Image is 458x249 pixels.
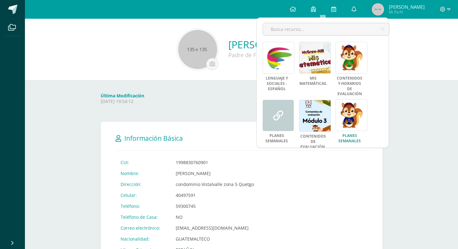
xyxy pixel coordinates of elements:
td: Correo electrónico: [116,222,171,233]
td: Teléfono de Casa: [116,212,171,222]
td: Nacionalidad: [116,233,171,244]
td: Dirección: [116,179,171,190]
a: Contenidos de evaluación. [299,134,327,149]
td: condominio Vistalvalle zona 5 Quetgo [171,179,259,190]
span: [PERSON_NAME] [389,4,425,10]
td: 40497591 [171,190,259,201]
a: PLANES SEMANALES [336,133,364,144]
a: [PERSON_NAME] [228,38,306,51]
td: Celular: [116,190,171,201]
a: CONTENIDOS Y HORARIOS DE EVALUACIÓN [336,76,364,97]
td: [PERSON_NAME] [171,168,259,179]
td: CUI: [116,157,171,168]
img: 45x45 [372,3,384,16]
a: LENGUAJE Y SOCIALES - ESPAÑOL [263,76,291,91]
span: Mi Perfil [389,9,425,15]
td: 1998830760901 [171,157,259,168]
td: GUATEMALTECO [171,233,259,244]
img: 135x135 [178,30,217,69]
td: [EMAIL_ADDRESS][DOMAIN_NAME] [171,222,259,233]
h4: Última Modificación [101,93,311,99]
a: Mis matemáticas. [299,76,327,86]
td: Nombre: [116,168,171,179]
td: 59300745 [171,201,259,212]
td: NO [171,212,259,222]
span: Información Básica [124,134,183,143]
p: [DATE] 19:54:12 [101,99,311,104]
td: Teléfono: [116,201,171,212]
div: Padre de Familia [228,51,306,59]
a: PLANES SEMANALES [263,133,291,144]
input: Busca recurso... [263,23,389,35]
